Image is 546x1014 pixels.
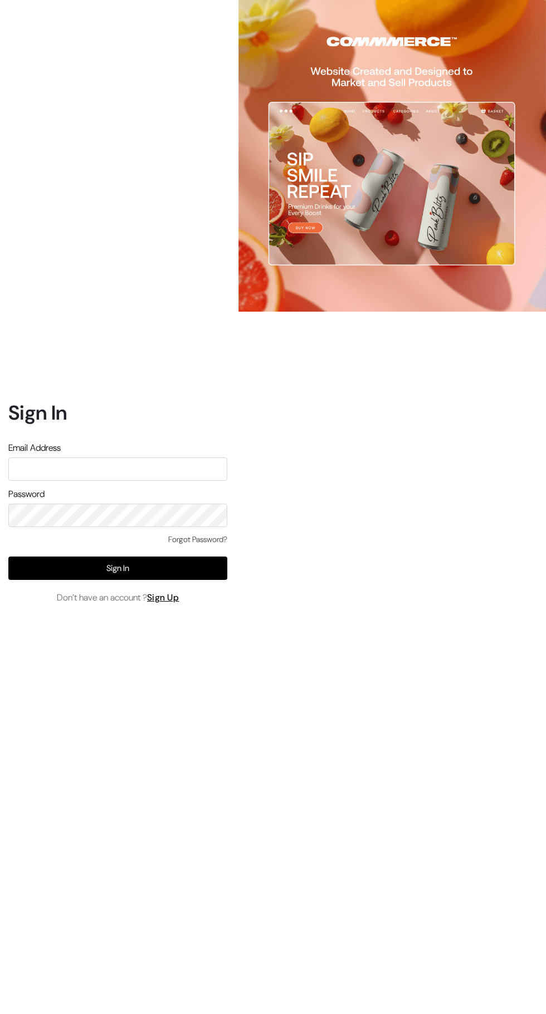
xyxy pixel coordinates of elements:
[57,591,179,604] span: Don’t have an account ?
[168,534,227,545] a: Forgot Password?
[8,401,227,425] h1: Sign In
[8,488,45,501] label: Password
[8,441,61,455] label: Email Address
[147,592,179,603] a: Sign Up
[8,557,227,580] button: Sign In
